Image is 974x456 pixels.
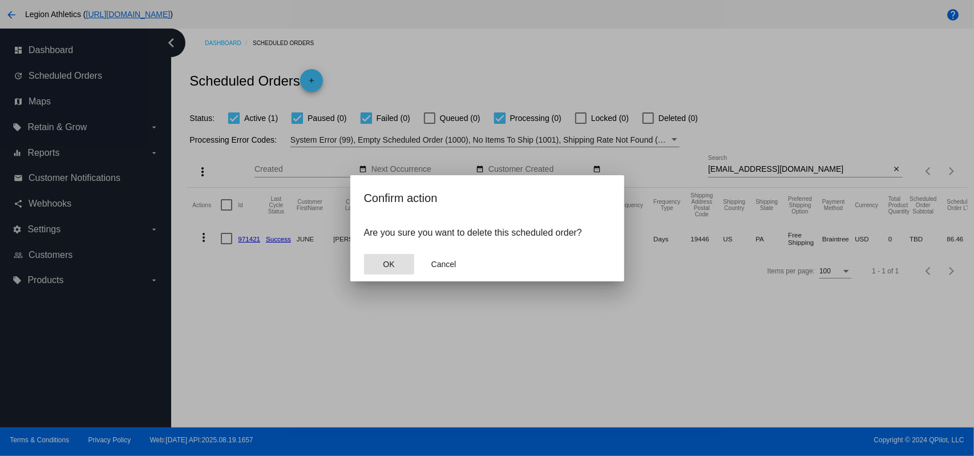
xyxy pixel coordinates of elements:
span: Cancel [431,260,456,269]
button: Close dialog [364,254,414,275]
h2: Confirm action [364,189,611,207]
span: OK [383,260,394,269]
button: Close dialog [419,254,469,275]
p: Are you sure you want to delete this scheduled order? [364,228,611,238]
